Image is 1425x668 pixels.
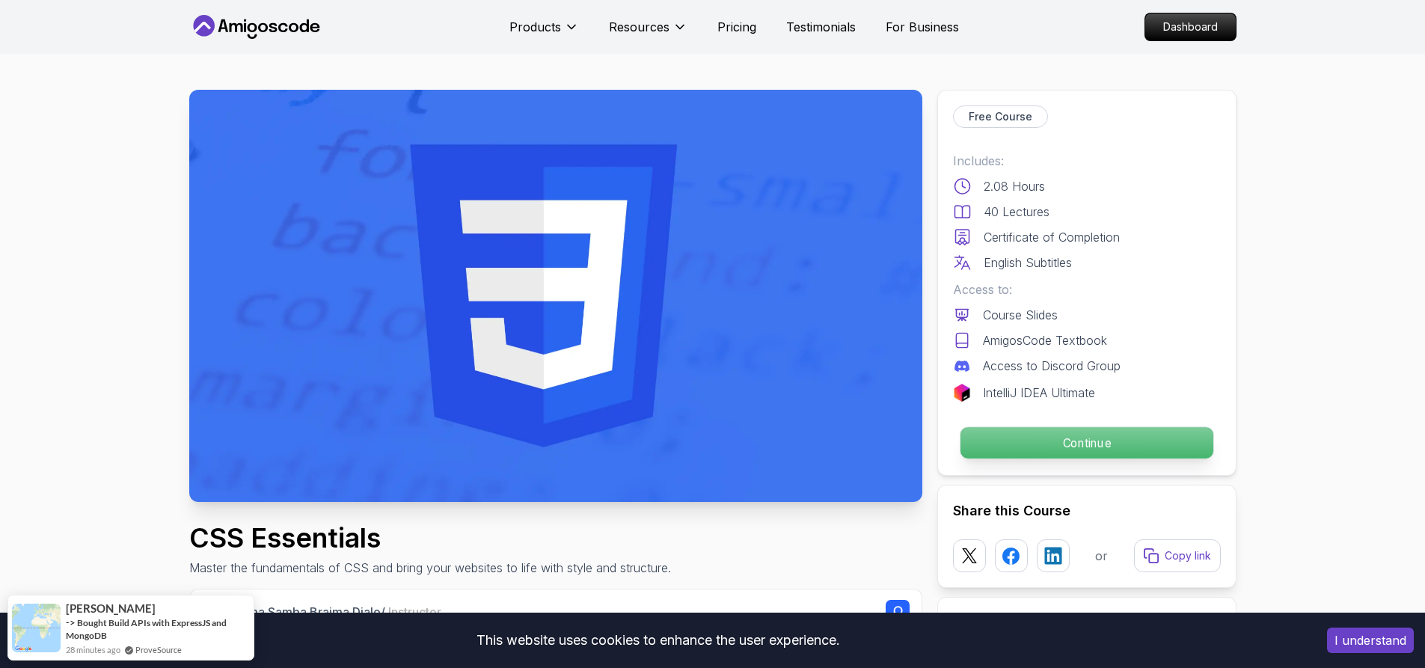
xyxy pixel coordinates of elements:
button: Continue [959,426,1213,459]
span: -> [66,616,76,628]
h1: CSS Essentials [189,523,671,553]
a: Testimonials [786,18,856,36]
img: jetbrains logo [953,384,971,402]
p: Certificate of Completion [984,228,1120,246]
p: Includes: [953,152,1221,170]
p: AmigosCode Textbook [983,331,1107,349]
button: Accept cookies [1327,628,1414,653]
img: css-essentials_thumbnail [189,90,922,502]
p: Access to: [953,281,1221,298]
div: This website uses cookies to enhance the user experience. [11,624,1305,657]
p: Copy link [1165,548,1211,563]
p: Mama Samba Braima Djalo / [230,603,441,621]
a: Dashboard [1144,13,1236,41]
p: English Subtitles [984,254,1072,272]
a: Bought Build APIs with ExpressJS and MongoDB [66,617,227,641]
p: Resources [609,18,669,36]
span: Instructor [388,604,441,619]
p: or [1095,547,1108,565]
span: [PERSON_NAME] [66,602,156,615]
h2: Share this Course [953,500,1221,521]
p: Continue [960,427,1213,459]
p: Master the fundamentals of CSS and bring your websites to life with style and structure. [189,559,671,577]
p: 40 Lectures [984,203,1049,221]
p: Free Course [969,109,1032,124]
button: Resources [609,18,687,48]
p: 2.08 Hours [984,177,1045,195]
p: Dashboard [1145,13,1236,40]
p: IntelliJ IDEA Ultimate [983,384,1095,402]
img: provesource social proof notification image [12,604,61,652]
button: Products [509,18,579,48]
a: For Business [886,18,959,36]
p: Course Slides [983,306,1058,324]
a: ProveSource [135,643,182,656]
p: Products [509,18,561,36]
span: 28 minutes ago [66,643,120,656]
a: Pricing [717,18,756,36]
button: Copy link [1134,539,1221,572]
p: Access to Discord Group [983,357,1121,375]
